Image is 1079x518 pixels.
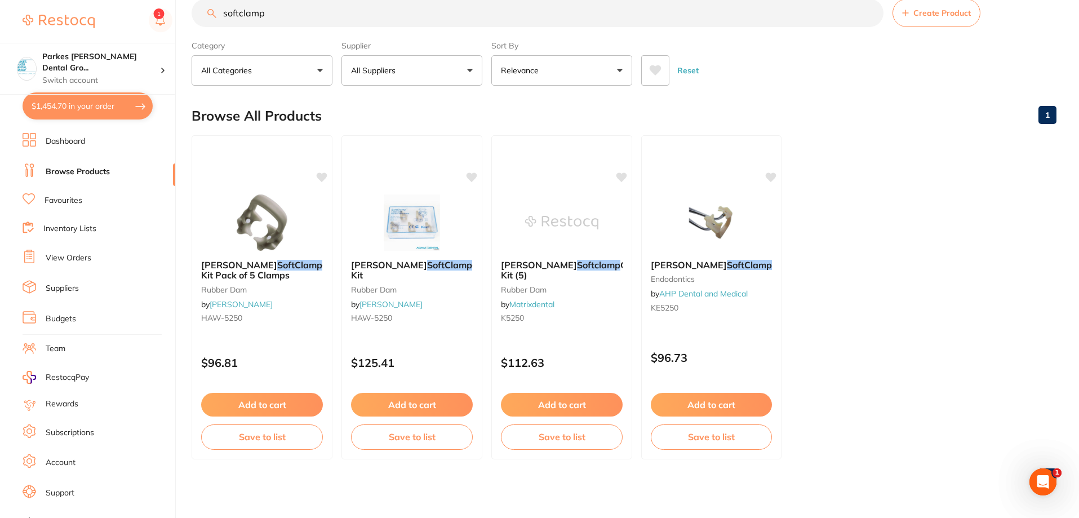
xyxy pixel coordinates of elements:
[501,424,623,449] button: Save to list
[277,259,322,271] em: SoftClamp
[1038,104,1056,126] a: 1
[46,166,110,178] a: Browse Products
[351,260,473,281] b: HAWE SoftClamp General Kit
[501,259,577,271] span: [PERSON_NAME]
[46,399,78,410] a: Rewards
[42,75,160,86] p: Switch account
[351,356,473,369] p: $125.41
[1038,466,1056,489] a: 1
[375,194,449,251] img: HAWE SoftClamp General Kit
[351,285,473,294] small: rubber dam
[351,424,473,449] button: Save to list
[427,259,472,271] em: SoftClamp
[674,55,702,86] button: Reset
[23,92,153,119] button: $1,454.70 in your order
[46,343,65,355] a: Team
[45,195,82,206] a: Favourites
[509,299,554,309] a: Matrixdental
[351,65,400,76] p: All Suppliers
[651,424,772,449] button: Save to list
[43,223,96,234] a: Inventory Lists
[501,285,623,294] small: rubber dam
[192,108,322,124] h2: Browse All Products
[501,65,543,76] p: Relevance
[727,259,772,271] em: SoftClamp
[42,51,160,73] h4: Parkes Baker Dental Group
[351,299,423,309] span: by
[23,371,89,384] a: RestocqPay
[501,299,554,309] span: by
[23,371,36,384] img: RestocqPay
[46,313,76,325] a: Budgets
[659,289,748,299] a: AHP Dental and Medical
[577,259,620,271] em: Softclamp
[201,424,323,449] button: Save to list
[501,393,623,417] button: Add to cart
[651,393,772,417] button: Add to cart
[491,41,632,51] label: Sort By
[201,356,323,369] p: $96.81
[46,488,74,499] a: Support
[501,356,623,369] p: $112.63
[651,260,772,270] b: Hawe SoftClamp
[351,259,506,281] span: General Kit
[651,303,678,313] span: KE5250
[210,299,273,309] a: [PERSON_NAME]
[46,283,79,294] a: Suppliers
[1053,468,1062,477] span: 1
[341,55,482,86] button: All Suppliers
[23,15,95,28] img: Restocq Logo
[359,299,423,309] a: [PERSON_NAME]
[913,8,971,17] span: Create Product
[341,41,482,51] label: Supplier
[351,393,473,417] button: Add to cart
[651,275,772,284] small: endodontics
[651,259,727,271] span: [PERSON_NAME]
[46,427,94,439] a: Subscriptions
[201,285,323,294] small: rubber dam
[501,313,524,323] span: K5250
[201,299,273,309] span: by
[201,65,256,76] p: All Categories
[201,259,277,271] span: [PERSON_NAME]
[675,194,748,251] img: Hawe SoftClamp
[501,259,654,281] span: General Kit (5)
[192,55,332,86] button: All Categories
[351,313,392,323] span: HAW-5250
[201,393,323,417] button: Add to cart
[651,289,748,299] span: by
[46,372,89,383] span: RestocqPay
[351,259,427,271] span: [PERSON_NAME]
[46,457,76,468] a: Account
[201,313,242,323] span: HAW-5250
[201,259,356,281] span: General Kit Pack of 5 Clamps
[491,55,632,86] button: Relevance
[23,8,95,34] a: Restocq Logo
[192,41,332,51] label: Category
[225,194,299,251] img: HAWE SoftClamp General Kit Pack of 5 Clamps
[17,57,36,76] img: Parkes Baker Dental Group
[501,260,623,281] b: Kerr Softclamp General Kit (5)
[46,136,85,147] a: Dashboard
[46,253,91,264] a: View Orders
[525,194,598,251] img: Kerr Softclamp General Kit (5)
[651,351,772,364] p: $96.73
[201,260,323,281] b: HAWE SoftClamp General Kit Pack of 5 Clamps
[1029,468,1056,495] iframe: Intercom live chat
